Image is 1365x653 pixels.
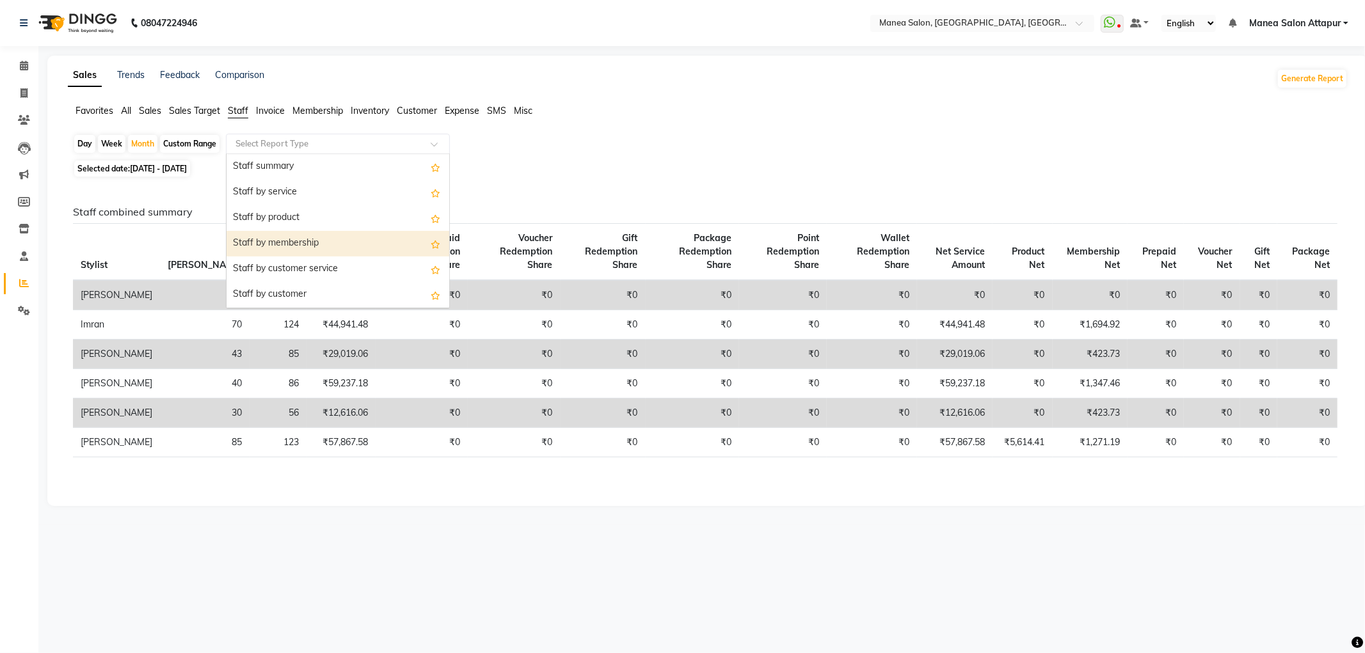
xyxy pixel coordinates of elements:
[561,369,646,398] td: ₹0
[431,262,440,277] span: Add this report to Favorites List
[160,428,250,457] td: 85
[1249,17,1341,30] span: Manea Salon Attapur
[160,69,200,81] a: Feedback
[117,69,145,81] a: Trends
[1184,340,1240,369] td: ₹0
[917,428,993,457] td: ₹57,867.58
[228,105,248,116] span: Staff
[376,398,468,428] td: ₹0
[1128,398,1184,428] td: ₹0
[646,340,739,369] td: ₹0
[1128,369,1184,398] td: ₹0
[376,310,468,340] td: ₹0
[1240,398,1278,428] td: ₹0
[128,135,157,153] div: Month
[250,340,307,369] td: 85
[256,105,285,116] span: Invoice
[739,310,827,340] td: ₹0
[1053,398,1128,428] td: ₹423.73
[767,232,819,271] span: Point Redemption Share
[561,398,646,428] td: ₹0
[431,185,440,200] span: Add this report to Favorites List
[1053,280,1128,310] td: ₹0
[351,105,389,116] span: Inventory
[68,64,102,87] a: Sales
[1184,280,1240,310] td: ₹0
[1277,428,1337,457] td: ₹0
[227,256,449,282] div: Staff by customer service
[646,369,739,398] td: ₹0
[936,246,985,271] span: Net Service Amount
[827,340,917,369] td: ₹0
[130,164,187,173] span: [DATE] - [DATE]
[468,340,560,369] td: ₹0
[500,232,553,271] span: Voucher Redemption Share
[646,428,739,457] td: ₹0
[250,310,307,340] td: 124
[227,282,449,308] div: Staff by customer
[468,398,560,428] td: ₹0
[468,280,560,310] td: ₹0
[1128,310,1184,340] td: ₹0
[227,180,449,205] div: Staff by service
[141,5,197,41] b: 08047224946
[739,428,827,457] td: ₹0
[1292,246,1330,271] span: Package Net
[1128,428,1184,457] td: ₹0
[827,280,917,310] td: ₹0
[827,369,917,398] td: ₹0
[468,428,560,457] td: ₹0
[98,135,125,153] div: Week
[561,340,646,369] td: ₹0
[160,340,250,369] td: 43
[1277,340,1337,369] td: ₹0
[307,369,376,398] td: ₹59,237.18
[646,398,739,428] td: ₹0
[1184,398,1240,428] td: ₹0
[1277,280,1337,310] td: ₹0
[307,310,376,340] td: ₹44,941.48
[215,69,264,81] a: Comparison
[1142,246,1176,271] span: Prepaid Net
[376,369,468,398] td: ₹0
[376,340,468,369] td: ₹0
[73,398,160,428] td: [PERSON_NAME]
[739,398,827,428] td: ₹0
[121,105,131,116] span: All
[73,428,160,457] td: [PERSON_NAME]
[227,231,449,256] div: Staff by membership
[81,259,108,271] span: Stylist
[73,369,160,398] td: [PERSON_NAME]
[739,369,827,398] td: ₹0
[226,153,450,308] ng-dropdown-panel: Options list
[739,280,827,310] td: ₹0
[827,398,917,428] td: ₹0
[827,428,917,457] td: ₹0
[73,340,160,369] td: [PERSON_NAME]
[917,398,993,428] td: ₹12,616.06
[561,280,646,310] td: ₹0
[307,398,376,428] td: ₹12,616.06
[1277,369,1337,398] td: ₹0
[250,369,307,398] td: 86
[1240,280,1278,310] td: ₹0
[139,105,161,116] span: Sales
[1067,246,1120,271] span: Membership Net
[1012,246,1045,271] span: Product Net
[160,398,250,428] td: 30
[160,369,250,398] td: 40
[1277,398,1337,428] td: ₹0
[1240,340,1278,369] td: ₹0
[168,259,242,271] span: [PERSON_NAME]
[1184,428,1240,457] td: ₹0
[431,159,440,175] span: Add this report to Favorites List
[917,340,993,369] td: ₹29,019.06
[73,206,1337,218] h6: Staff combined summary
[74,161,190,177] span: Selected date:
[739,340,827,369] td: ₹0
[307,340,376,369] td: ₹29,019.06
[1240,369,1278,398] td: ₹0
[917,310,993,340] td: ₹44,941.48
[993,340,1052,369] td: ₹0
[160,280,250,310] td: 6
